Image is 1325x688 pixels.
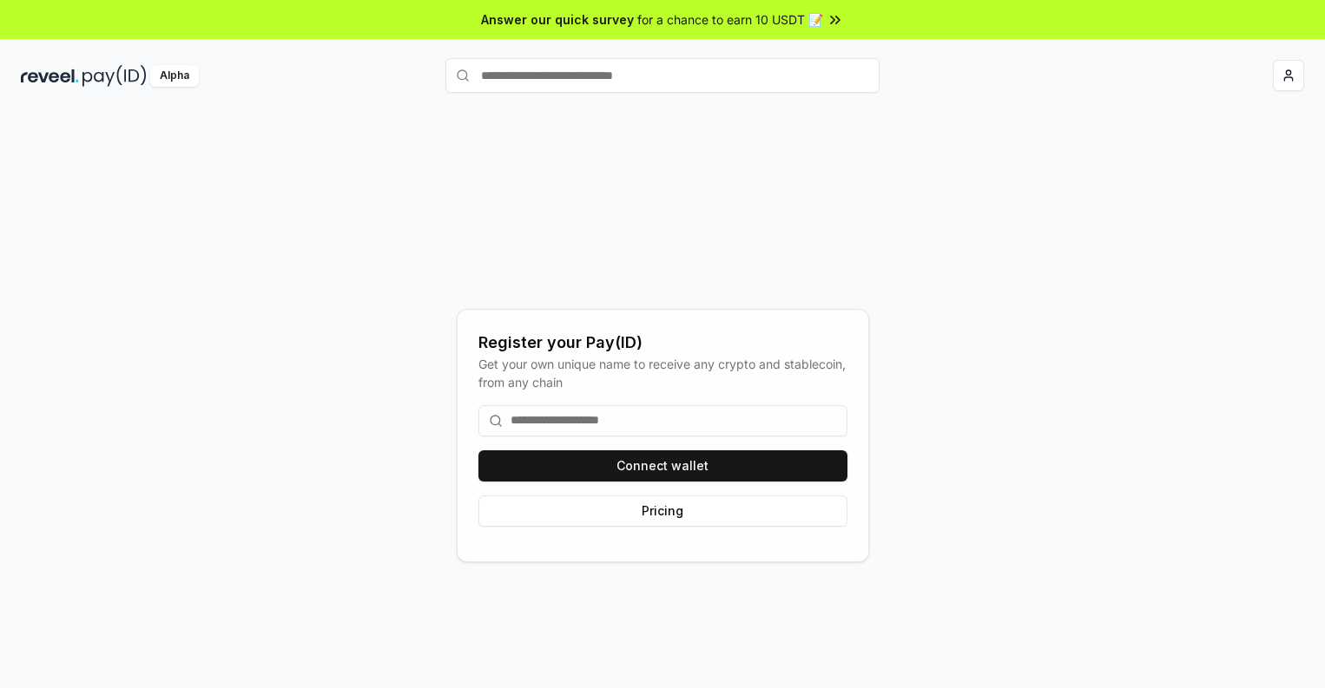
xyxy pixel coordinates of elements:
div: Alpha [150,65,199,87]
div: Register your Pay(ID) [478,331,847,355]
span: Answer our quick survey [481,10,634,29]
button: Pricing [478,495,847,527]
img: reveel_dark [21,65,79,87]
span: for a chance to earn 10 USDT 📝 [637,10,823,29]
button: Connect wallet [478,450,847,482]
div: Get your own unique name to receive any crypto and stablecoin, from any chain [478,355,847,391]
img: pay_id [82,65,147,87]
